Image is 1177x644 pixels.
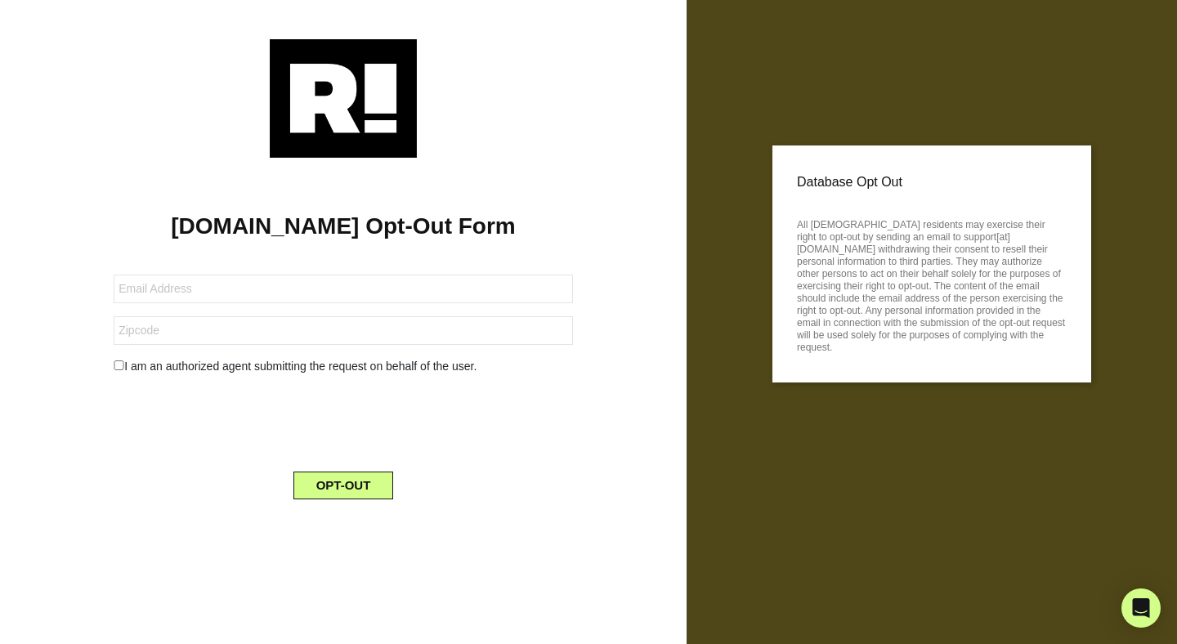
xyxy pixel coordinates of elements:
div: I am an authorized agent submitting the request on behalf of the user. [101,358,585,375]
h1: [DOMAIN_NAME] Opt-Out Form [25,212,662,240]
input: Zipcode [114,316,573,345]
p: Database Opt Out [797,170,1067,195]
input: Email Address [114,275,573,303]
p: All [DEMOGRAPHIC_DATA] residents may exercise their right to opt-out by sending an email to suppo... [797,214,1067,354]
div: Open Intercom Messenger [1121,588,1161,628]
iframe: reCAPTCHA [219,388,468,452]
button: OPT-OUT [293,472,394,499]
img: Retention.com [270,39,417,158]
